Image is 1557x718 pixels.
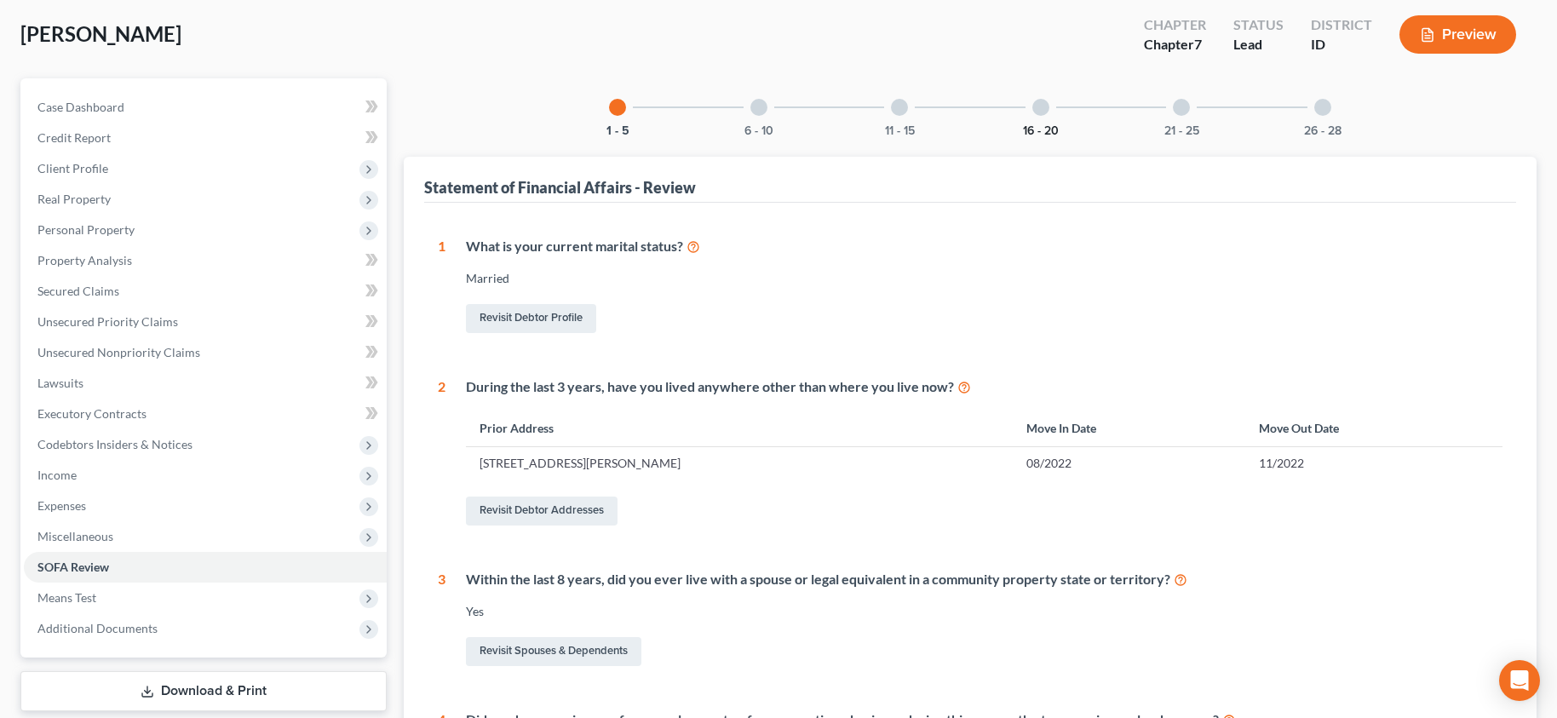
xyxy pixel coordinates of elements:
[37,100,124,114] span: Case Dashboard
[438,570,445,669] div: 3
[24,92,387,123] a: Case Dashboard
[24,337,387,368] a: Unsecured Nonpriority Claims
[24,307,387,337] a: Unsecured Priority Claims
[885,125,915,137] button: 11 - 15
[37,192,111,206] span: Real Property
[466,410,1013,446] th: Prior Address
[438,377,445,529] div: 2
[37,498,86,513] span: Expenses
[37,437,192,451] span: Codebtors Insiders & Notices
[1311,15,1372,35] div: District
[37,130,111,145] span: Credit Report
[1144,35,1206,55] div: Chapter
[37,529,113,543] span: Miscellaneous
[1194,36,1202,52] span: 7
[1311,35,1372,55] div: ID
[37,560,109,574] span: SOFA Review
[37,222,135,237] span: Personal Property
[466,447,1013,480] td: [STREET_ADDRESS][PERSON_NAME]
[20,21,181,46] span: [PERSON_NAME]
[37,284,119,298] span: Secured Claims
[37,621,158,635] span: Additional Documents
[20,671,387,711] a: Download & Print
[466,497,618,526] a: Revisit Debtor Addresses
[37,253,132,267] span: Property Analysis
[37,468,77,482] span: Income
[744,125,773,137] button: 6 - 10
[37,345,200,359] span: Unsecured Nonpriority Claims
[424,177,696,198] div: Statement of Financial Affairs - Review
[466,570,1502,589] div: Within the last 8 years, did you ever live with a spouse or legal equivalent in a community prope...
[37,406,147,421] span: Executory Contracts
[24,245,387,276] a: Property Analysis
[24,368,387,399] a: Lawsuits
[1399,15,1516,54] button: Preview
[37,314,178,329] span: Unsecured Priority Claims
[37,590,96,605] span: Means Test
[1023,125,1059,137] button: 16 - 20
[1233,15,1284,35] div: Status
[466,637,641,666] a: Revisit Spouses & Dependents
[24,552,387,583] a: SOFA Review
[466,237,1502,256] div: What is your current marital status?
[24,276,387,307] a: Secured Claims
[24,123,387,153] a: Credit Report
[37,161,108,175] span: Client Profile
[1164,125,1199,137] button: 21 - 25
[466,377,1502,397] div: During the last 3 years, have you lived anywhere other than where you live now?
[1245,410,1502,446] th: Move Out Date
[24,399,387,429] a: Executory Contracts
[438,237,445,336] div: 1
[606,125,629,137] button: 1 - 5
[1144,15,1206,35] div: Chapter
[1499,660,1540,701] div: Open Intercom Messenger
[1245,447,1502,480] td: 11/2022
[1013,410,1245,446] th: Move In Date
[466,304,596,333] a: Revisit Debtor Profile
[37,376,83,390] span: Lawsuits
[466,603,1502,620] div: Yes
[1233,35,1284,55] div: Lead
[1304,125,1342,137] button: 26 - 28
[1013,447,1245,480] td: 08/2022
[466,270,1502,287] div: Married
